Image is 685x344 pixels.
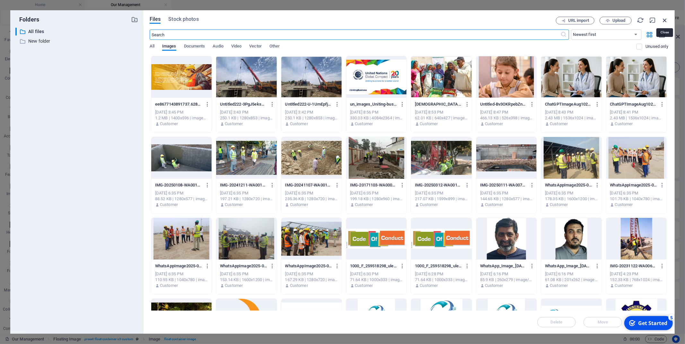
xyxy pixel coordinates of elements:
[350,182,397,188] p: IMG-20171103-WA0003-OqLfxFGrsW_7OsxenfB1UQ.jpg
[610,101,657,107] p: ChatGPTImageAug10202511_41_25PM-wHOaOdjuYauAcFuLUdyagg.png
[225,202,243,208] p: Customer
[415,182,462,188] p: IMG-20250312-WA0014-svpJ2i1X73uzsoyJemF1UA.jpg
[415,109,468,115] div: [DATE] 8:53 PM
[480,101,527,107] p: Untitled-Bv3OKRpebZn47SJ6m90QhA.png
[350,263,397,269] p: 1000_F_259518298_uleSceBRAmRVTQttK2GeD5yeqxxd71es-x9hs8q6Etmb7f1TShps_nA.jpg
[350,190,403,196] div: [DATE] 6:35 PM
[285,190,338,196] div: [DATE] 6:35 PM
[545,196,598,202] div: 178.35 KB | 1600x1200 | image/jpeg
[355,283,373,288] p: Customer
[350,196,403,202] div: 199.18 KB | 1280x960 | image/jpeg
[48,1,54,7] div: 5
[290,121,308,127] p: Customer
[420,121,438,127] p: Customer
[480,109,533,115] div: [DATE] 8:47 PM
[415,263,462,269] p: 1000_F_259518298_uleSceBRAmRVTQttK2GeD5yeqxxd71es-X1fouSp_pFOKxlmvtPQdbw.jpg
[649,17,656,24] i: Minimize
[610,109,663,115] div: [DATE] 8:41 PM
[545,109,598,115] div: [DATE] 8:43 PM
[610,190,663,196] div: [DATE] 6:35 PM
[420,202,438,208] p: Customer
[415,115,468,121] div: 62.01 KB | 640x427 | image/jpeg
[480,190,533,196] div: [DATE] 6:35 PM
[480,263,527,269] p: WhatsApp_Image_2025-08-06_at_1.42.25_PM-removebg-preview-uw0mc_Y9Rk2_e5C6HQwOJA.png
[615,202,633,208] p: Customer
[155,101,202,107] p: ee8677143891737.6282e8560fd59-a-4GU2UqwUZaOW5HRgnEIg.png
[220,101,267,107] p: Untitled222-3PgJ5eksKZTaz2t8h3xDHw.jpg
[4,3,52,17] div: Get Started 5 items remaining, 0% complete
[545,271,598,277] div: [DATE] 6:16 PM
[610,182,657,188] p: WhatsAppImage2025-08-04at6.50.08PM-p61-G7pgsmegT32O9W5Obw.jpeg
[610,277,663,283] div: 152.33 KB | 768x1024 | image/jpeg
[485,202,503,208] p: Customer
[131,16,138,23] i: Create new folder
[184,42,205,51] span: Documents
[568,19,589,22] span: URL import
[615,121,633,127] p: Customer
[480,271,533,277] div: [DATE] 6:16 PM
[15,28,17,36] div: ​
[545,115,598,121] div: 2.43 MB | 1536x1024 | image/png
[155,196,208,202] div: 88.52 KB | 1280x577 | image/jpeg
[556,17,594,24] button: URL import
[249,42,262,51] span: Vector
[285,263,332,269] p: WhatsAppImage2025-08-04at6.50.22PM-vx5He6u9wuqaKz1TA-iUbA.jpeg
[350,277,403,283] div: 71.64 KB | 1000x333 | image/jpeg
[480,277,533,283] div: 85.9 KB | 260x279 | image/png
[168,15,198,23] span: Stock photos
[420,283,438,288] p: Customer
[415,277,468,283] div: 71.64 KB | 1000x333 | image/jpeg
[610,115,663,121] div: 2.43 MB | 1536x1024 | image/png
[160,283,178,288] p: Customer
[220,271,273,277] div: [DATE] 6:35 PM
[17,6,47,13] div: Get Started
[28,38,126,45] p: New folder
[225,283,243,288] p: Customer
[415,196,468,202] div: 217.07 KB | 1599x899 | image/jpeg
[610,263,657,269] p: IMG-20231122-WA0069-768x1024-miYKKTjSMJ7UVcU1btw2Cg.jpg
[285,182,332,188] p: IMG-20241107-WA0016-OlvWO6xQxtXWAOOfWiSalw.jpg
[480,196,533,202] div: 144.65 KB | 1280x577 | image/jpeg
[155,277,208,283] div: 110.95 KB | 1040x780 | image/jpeg
[28,28,126,35] p: All files
[155,182,202,188] p: IMG-20250108-WA0011-PgjEvHTSAbozejcqtHI9Ug.jpg
[155,109,208,115] div: [DATE] 3:45 PM
[612,19,626,22] span: Upload
[285,277,338,283] div: 167.29 KB | 1280x720 | image/jpeg
[290,283,308,288] p: Customer
[155,115,208,121] div: 1.2 MB | 1400x596 | image/png
[220,196,273,202] div: 197.21 KB | 1280x720 | image/jpeg
[350,109,403,115] div: [DATE] 8:56 PM
[645,44,668,49] p: Unused only
[285,115,338,121] div: 250.1 KB | 1280x853 | image/jpeg
[225,121,243,127] p: Customer
[600,17,632,24] button: Upload
[220,263,267,269] p: WhatsAppImage2025-08-04at6.50.15PM-BMb2T8v3LMn0T3yPod_4fg.jpeg
[220,277,273,283] div: 153.14 KB | 1600x1200 | image/jpeg
[285,109,338,115] div: [DATE] 3:42 PM
[415,101,462,107] p: female-labor-in-Pakistan-97q_3tMaaIXmBRDaIMMK2g.jpg
[15,15,39,24] p: Folders
[150,42,154,51] span: All
[155,190,208,196] div: [DATE] 6:35 PM
[220,190,273,196] div: [DATE] 6:35 PM
[350,271,403,277] div: [DATE] 6:30 PM
[415,190,468,196] div: [DATE] 6:35 PM
[155,271,208,277] div: [DATE] 6:35 PM
[355,121,373,127] p: Customer
[285,101,332,107] p: Untitled222-U-1UmEpfjF1kiUADG_NRLw.jpg
[150,30,561,40] input: Search
[545,190,598,196] div: [DATE] 6:35 PM
[637,17,644,24] i: Reload
[415,271,468,277] div: [DATE] 6:28 PM
[160,202,178,208] p: Customer
[550,202,568,208] p: Customer
[155,263,202,269] p: WhatsAppImage2025-08-04at6.50.14PM-8J0ztDsrm4hjnyGxkBuLWQ.jpeg
[545,277,598,283] div: 61.08 KB | 201x262 | image/png
[610,196,663,202] div: 101.75 KB | 1040x780 | image/jpeg
[485,283,503,288] p: Customer
[350,101,397,107] p: un_images_Uniting-business-main-social-media-card_EN-yAw7vzEklYr7sHgf2q-dlA.png
[160,121,178,127] p: Customer
[290,202,308,208] p: Customer
[485,121,503,127] p: Customer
